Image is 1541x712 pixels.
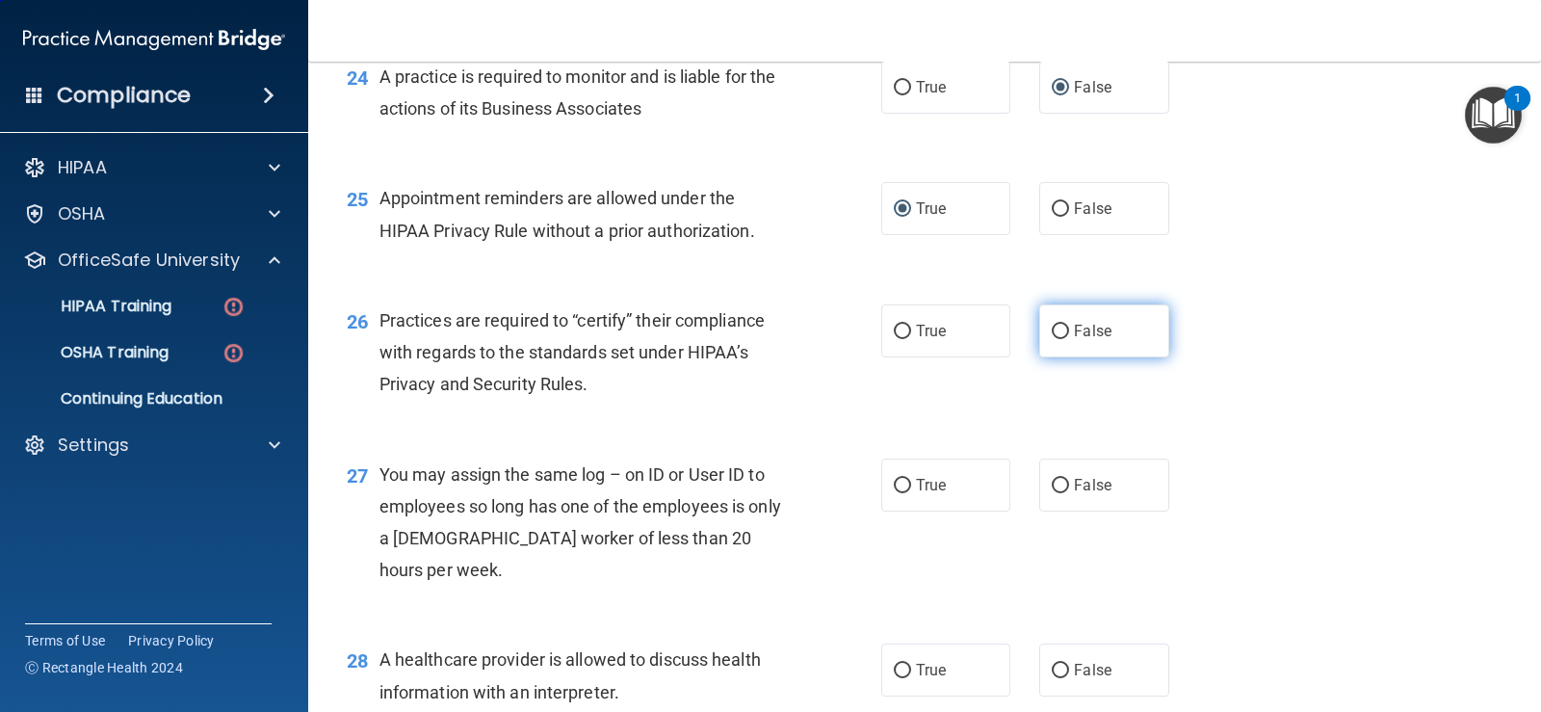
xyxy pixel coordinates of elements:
[13,343,169,362] p: OSHA Training
[128,631,215,650] a: Privacy Policy
[1052,81,1069,95] input: False
[23,202,280,225] a: OSHA
[25,631,105,650] a: Terms of Use
[894,81,911,95] input: True
[1052,325,1069,339] input: False
[23,434,280,457] a: Settings
[379,464,781,581] span: You may assign the same log – on ID or User ID to employees so long has one of the employees is o...
[347,66,368,90] span: 24
[1074,476,1111,494] span: False
[222,341,246,365] img: danger-circle.6113f641.png
[1074,661,1111,679] span: False
[347,649,368,672] span: 28
[1052,479,1069,493] input: False
[58,249,240,272] p: OfficeSafe University
[25,658,183,677] span: Ⓒ Rectangle Health 2024
[1074,322,1111,340] span: False
[379,310,765,394] span: Practices are required to “certify” their compliance with regards to the standards set under HIPA...
[916,476,946,494] span: True
[379,188,755,240] span: Appointment reminders are allowed under the HIPAA Privacy Rule without a prior authorization.
[916,322,946,340] span: True
[13,389,275,409] p: Continuing Education
[58,156,107,179] p: HIPAA
[23,20,285,59] img: PMB logo
[13,297,171,316] p: HIPAA Training
[916,661,946,679] span: True
[1052,202,1069,217] input: False
[1465,87,1522,144] button: Open Resource Center, 1 new notification
[58,434,129,457] p: Settings
[1074,199,1111,218] span: False
[379,649,761,701] span: A healthcare provider is allowed to discuss health information with an interpreter.
[1052,664,1069,678] input: False
[379,66,776,119] span: A practice is required to monitor and is liable for the actions of its Business Associates
[894,325,911,339] input: True
[23,156,280,179] a: HIPAA
[1074,78,1111,96] span: False
[894,202,911,217] input: True
[347,310,368,333] span: 26
[894,664,911,678] input: True
[57,82,191,109] h4: Compliance
[916,78,946,96] span: True
[1514,98,1521,123] div: 1
[1445,580,1518,653] iframe: Drift Widget Chat Controller
[916,199,946,218] span: True
[23,249,280,272] a: OfficeSafe University
[347,464,368,488] span: 27
[222,295,246,319] img: danger-circle.6113f641.png
[347,188,368,211] span: 25
[894,479,911,493] input: True
[58,202,106,225] p: OSHA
